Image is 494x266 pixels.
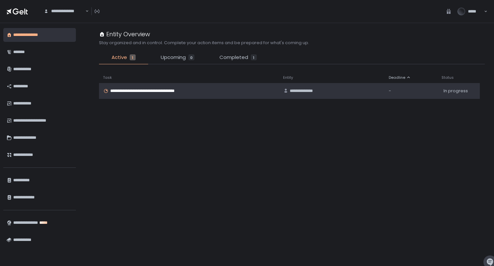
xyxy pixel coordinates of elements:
span: Active [112,54,127,61]
div: Search for option [40,4,89,18]
span: In progress [444,88,468,94]
span: Task [103,75,112,80]
div: 1 [130,54,136,60]
div: 1 [251,54,257,60]
span: Completed [219,54,248,61]
input: Search for option [84,8,85,15]
span: Upcoming [161,54,186,61]
div: 0 [188,54,194,60]
h2: Stay organized and in control. Complete your action items and be prepared for what's coming up. [99,40,309,46]
span: - [389,88,391,94]
div: Entity Overview [99,30,150,39]
span: Entity [283,75,293,80]
span: Status [442,75,454,80]
span: Deadline [389,75,405,80]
